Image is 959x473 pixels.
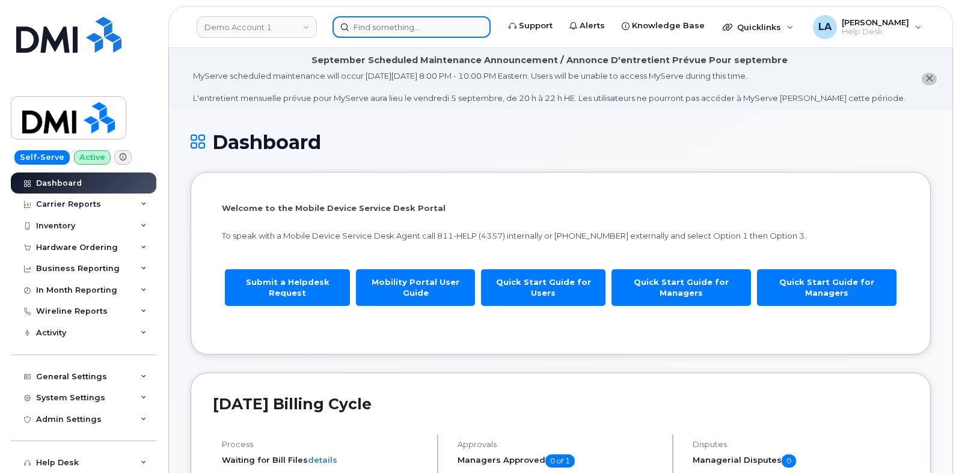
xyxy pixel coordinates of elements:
a: Mobility Portal User Guide [356,269,475,306]
h4: Disputes [693,440,908,449]
h4: Approvals [458,440,663,449]
li: Waiting for Bill Files [222,454,427,466]
p: Welcome to the Mobile Device Service Desk Portal [222,203,899,214]
a: Submit a Helpdesk Request [225,269,350,306]
h5: Managerial Disputes [693,454,908,468]
button: close notification [922,73,937,85]
a: Quick Start Guide for Managers [757,269,896,306]
h1: Dashboard [191,132,931,153]
div: September Scheduled Maintenance Announcement / Annonce D'entretient Prévue Pour septembre [311,54,788,67]
a: Quick Start Guide for Managers [611,269,751,306]
span: 0 of 1 [545,454,575,468]
h5: Managers Approved [458,454,663,468]
h2: [DATE] Billing Cycle [213,395,908,413]
h4: Process [222,440,427,449]
div: MyServe scheduled maintenance will occur [DATE][DATE] 8:00 PM - 10:00 PM Eastern. Users will be u... [193,70,905,104]
span: 0 [782,454,796,468]
a: details [308,455,337,465]
p: To speak with a Mobile Device Service Desk Agent call 811-HELP (4357) internally or [PHONE_NUMBER... [222,230,899,242]
a: Quick Start Guide for Users [481,269,605,306]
